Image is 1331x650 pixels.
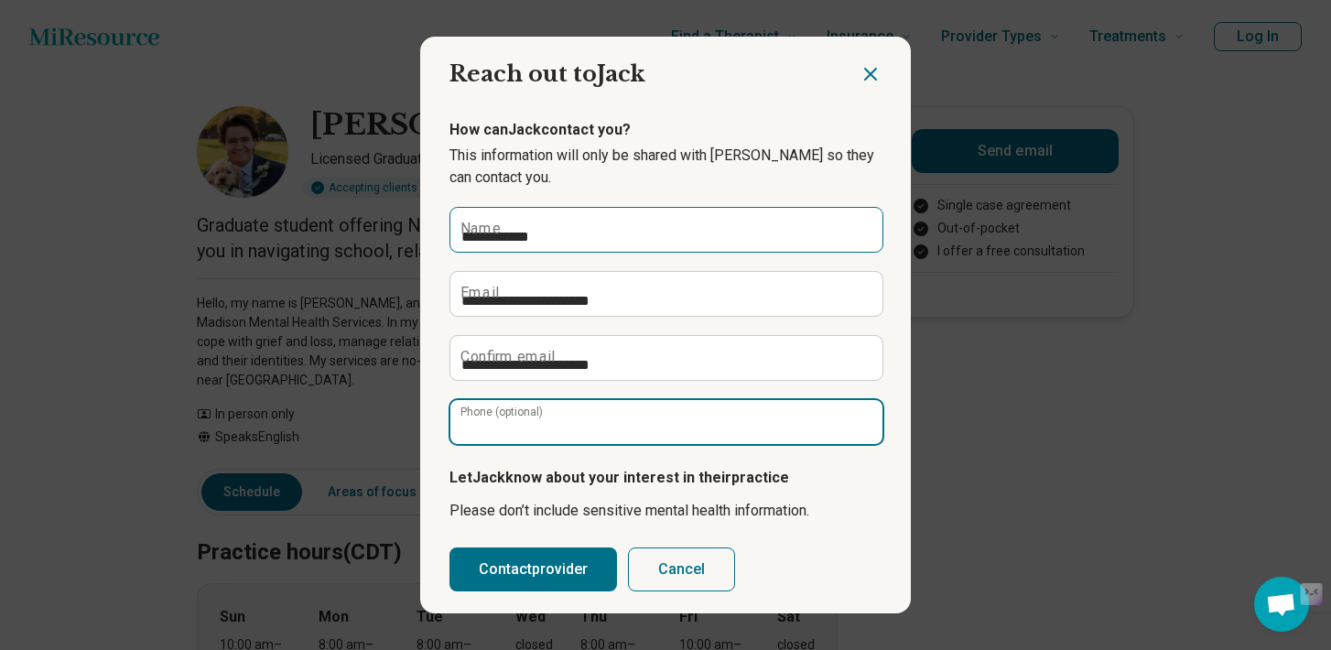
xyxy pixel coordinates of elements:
p: Let Jack know about your interest in their practice [449,467,882,489]
label: Confirm email [460,350,555,364]
p: This information will only be shared with [PERSON_NAME] so they can contact you. [449,145,882,189]
button: Cancel [628,547,735,591]
p: Please don’t include sensitive mental health information. [449,500,882,522]
span: Reach out to Jack [449,60,645,87]
label: Phone (optional) [460,406,543,417]
button: Close dialog [860,63,882,85]
label: Email [460,286,499,300]
button: Contactprovider [449,547,617,591]
p: How can Jack contact you? [449,119,882,141]
label: Name [460,222,501,236]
